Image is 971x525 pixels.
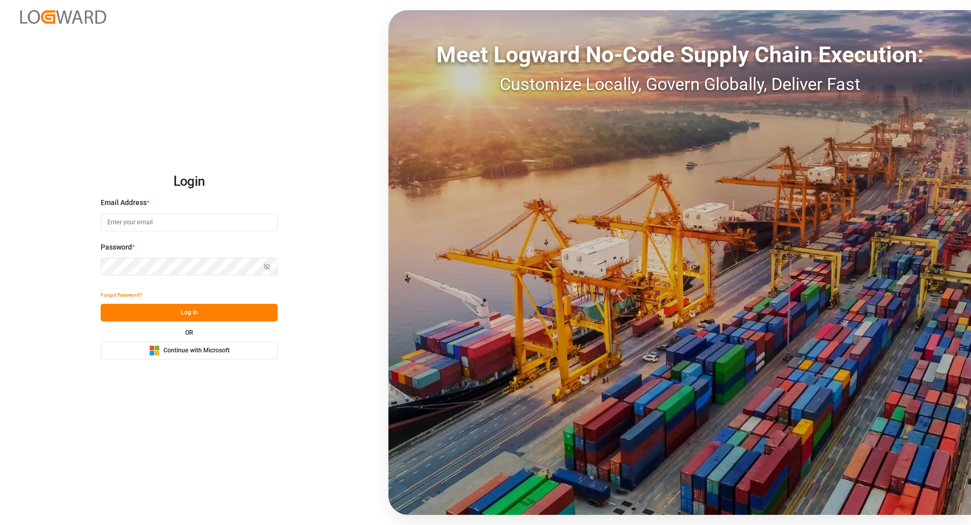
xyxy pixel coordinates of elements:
button: Forgot Password? [101,286,142,304]
div: Meet Logward No-Code Supply Chain Execution: [388,38,971,71]
button: Continue with Microsoft [101,342,278,359]
span: Email Address [101,197,147,208]
input: Enter your email [101,214,278,231]
img: Logward_new_orange.png [20,10,106,24]
h2: Login [101,166,278,198]
button: Log In [101,304,278,321]
span: Continue with Microsoft [163,346,230,355]
small: OR [185,330,193,336]
span: Password [101,242,132,253]
div: Customize Locally, Govern Globally, Deliver Fast [388,71,971,97]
